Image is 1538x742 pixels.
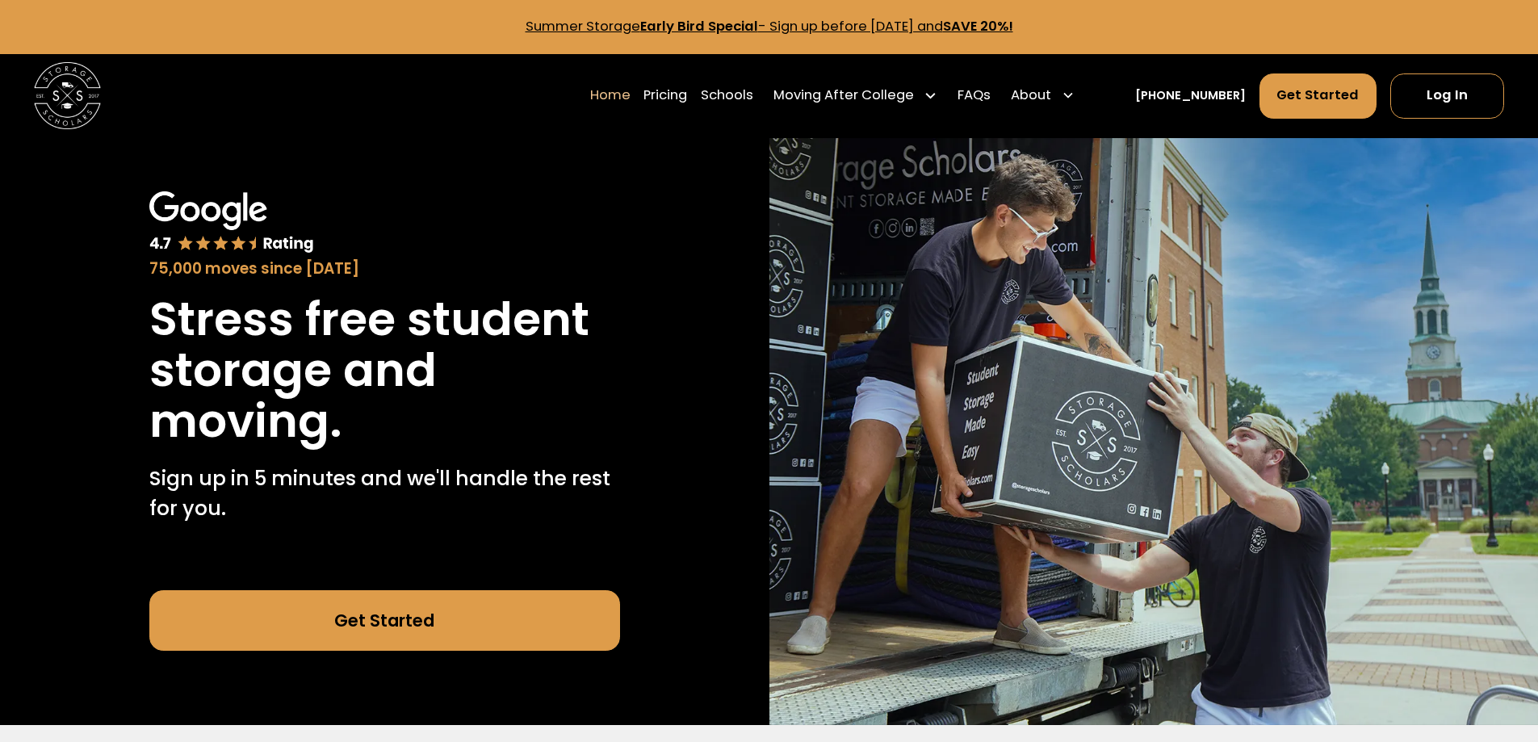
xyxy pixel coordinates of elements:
[943,17,1013,36] strong: SAVE 20%!
[640,17,758,36] strong: Early Bird Special
[590,72,631,119] a: Home
[34,62,101,129] img: Storage Scholars main logo
[149,590,620,651] a: Get Started
[958,72,991,119] a: FAQs
[526,17,1013,36] a: Summer StorageEarly Bird Special- Sign up before [DATE] andSAVE 20%!
[1011,86,1051,106] div: About
[149,258,620,280] div: 75,000 moves since [DATE]
[149,463,620,524] p: Sign up in 5 minutes and we'll handle the rest for you.
[1259,73,1377,119] a: Get Started
[773,86,914,106] div: Moving After College
[701,72,753,119] a: Schools
[1135,87,1246,105] a: [PHONE_NUMBER]
[643,72,687,119] a: Pricing
[149,191,314,254] img: Google 4.7 star rating
[1390,73,1504,119] a: Log In
[149,294,620,446] h1: Stress free student storage and moving.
